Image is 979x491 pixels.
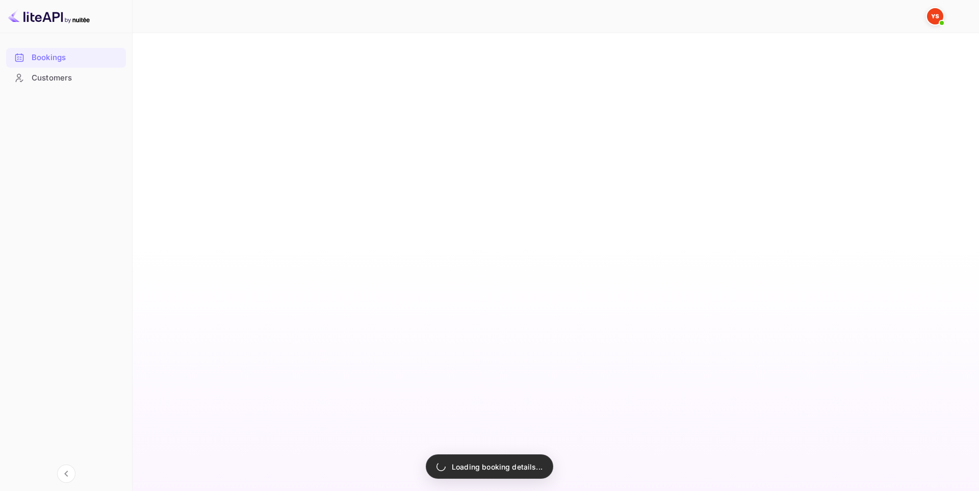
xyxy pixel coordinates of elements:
img: Yandex Support [927,8,943,24]
a: Customers [6,68,126,87]
a: Bookings [6,48,126,67]
div: Customers [6,68,126,88]
img: LiteAPI logo [8,8,90,24]
p: Loading booking details... [452,461,543,472]
div: Bookings [32,52,121,64]
button: Collapse navigation [57,465,75,483]
div: Customers [32,72,121,84]
div: Bookings [6,48,126,68]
